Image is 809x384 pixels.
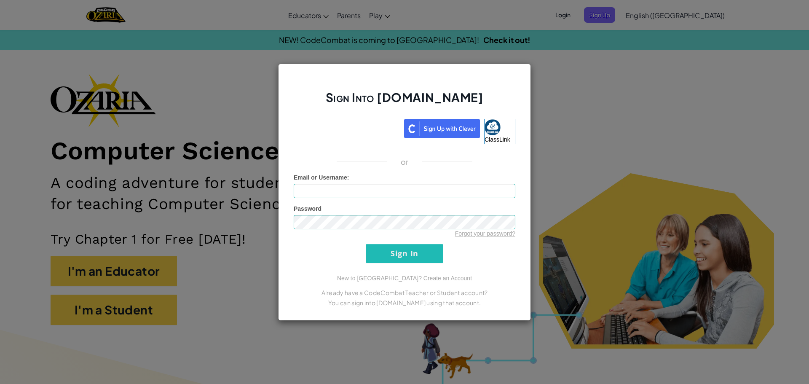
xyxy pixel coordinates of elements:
[294,89,515,114] h2: Sign Into [DOMAIN_NAME]
[294,298,515,308] p: You can sign into [DOMAIN_NAME] using that account.
[294,205,321,212] span: Password
[404,119,480,138] img: clever_sso_button@2x.png
[366,244,443,263] input: Sign In
[289,118,404,137] iframe: Sign in with Google Button
[485,136,510,143] span: ClassLink
[401,157,409,167] p: or
[294,173,349,182] label: :
[294,174,347,181] span: Email or Username
[485,119,501,135] img: classlink-logo-small.png
[455,230,515,237] a: Forgot your password?
[294,287,515,298] p: Already have a CodeCombat Teacher or Student account?
[337,275,472,282] a: New to [GEOGRAPHIC_DATA]? Create an Account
